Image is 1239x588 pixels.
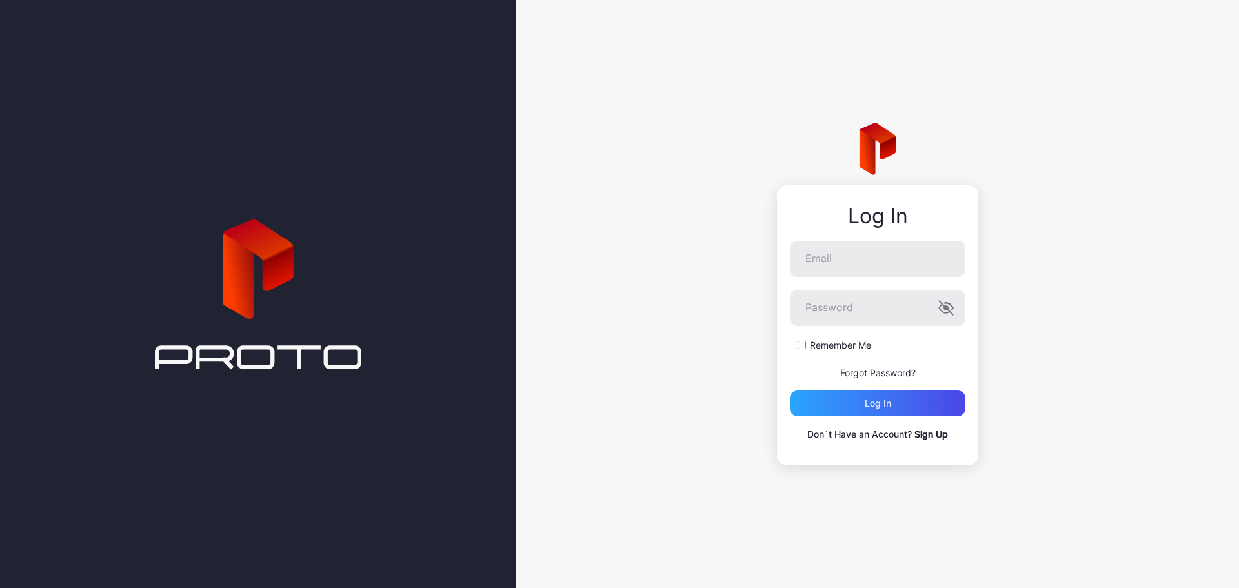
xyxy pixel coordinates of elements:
[790,290,965,326] input: Password
[790,241,965,277] input: Email
[790,390,965,416] button: Log in
[790,427,965,442] p: Don`t Have an Account?
[840,367,916,378] a: Forgot Password?
[914,429,948,440] a: Sign Up
[865,398,891,409] div: Log in
[810,339,871,352] label: Remember Me
[938,300,954,316] button: Password
[790,205,965,228] div: Log In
